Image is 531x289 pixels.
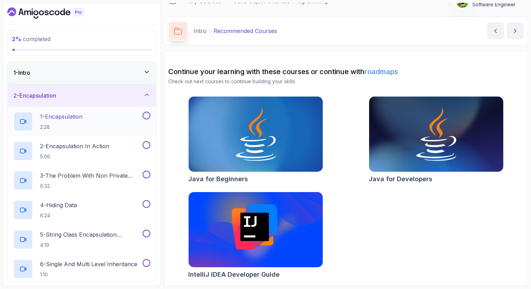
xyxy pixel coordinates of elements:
p: 1:10 [40,271,137,278]
button: next content [507,22,524,39]
p: 1 - Encapsulation [40,112,83,121]
p: 4:19 [40,242,141,249]
img: Java for Developers card [369,97,503,172]
a: roadmaps [365,67,398,76]
h2: Java for Developers [369,174,432,184]
p: 6 - Single And Multi Level Inheritance [40,260,137,268]
p: Software Engineer [472,1,516,8]
span: completed [12,35,51,42]
button: 5-String Class Encapsulation Exa,Mple4:19 [13,230,150,249]
p: Recommended Courses [214,27,277,35]
p: 6:24 [40,212,77,219]
h2: Continue your learning with these courses or continue with [168,67,524,77]
p: 5 - String Class Encapsulation Exa,Mple [40,230,141,239]
button: 6-Single And Multi Level Inheritance1:10 [13,259,150,279]
h3: 2 - Encapsulation [13,91,56,100]
a: Dashboard [7,7,100,19]
p: 4 - Hiding Data [40,201,77,209]
button: 2-Encapsulation In Action5:06 [13,141,150,161]
img: IntelliJ IDEA Developer Guide card [189,192,323,267]
p: Intro [194,27,206,35]
a: IntelliJ IDEA Developer Guide cardIntelliJ IDEA Developer Guide [188,192,323,280]
p: 5:06 [40,153,109,160]
button: 3-The Problem With Non Private Fields6:32 [13,171,150,190]
h3: 1 - Intro [13,68,30,77]
button: 2-Encapsulation [8,84,156,107]
a: Java for Beginners cardJava for Beginners [188,96,323,184]
p: 3 - The Problem With Non Private Fields [40,171,141,180]
p: 2:28 [40,124,83,131]
button: 1-Intro [8,61,156,84]
button: 4-Hiding Data6:24 [13,200,150,220]
p: 2 - Encapsulation In Action [40,142,109,150]
a: Java for Developers cardJava for Developers [369,96,504,184]
button: 1-Encapsulation2:28 [13,112,150,131]
p: 6:32 [40,183,141,190]
img: Java for Beginners card [189,97,323,172]
p: Check out next courses to continue building your skills. [168,78,524,85]
h2: Java for Beginners [188,174,248,184]
h2: IntelliJ IDEA Developer Guide [188,270,280,280]
span: 2 % [12,35,21,42]
button: previous content [487,22,504,39]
